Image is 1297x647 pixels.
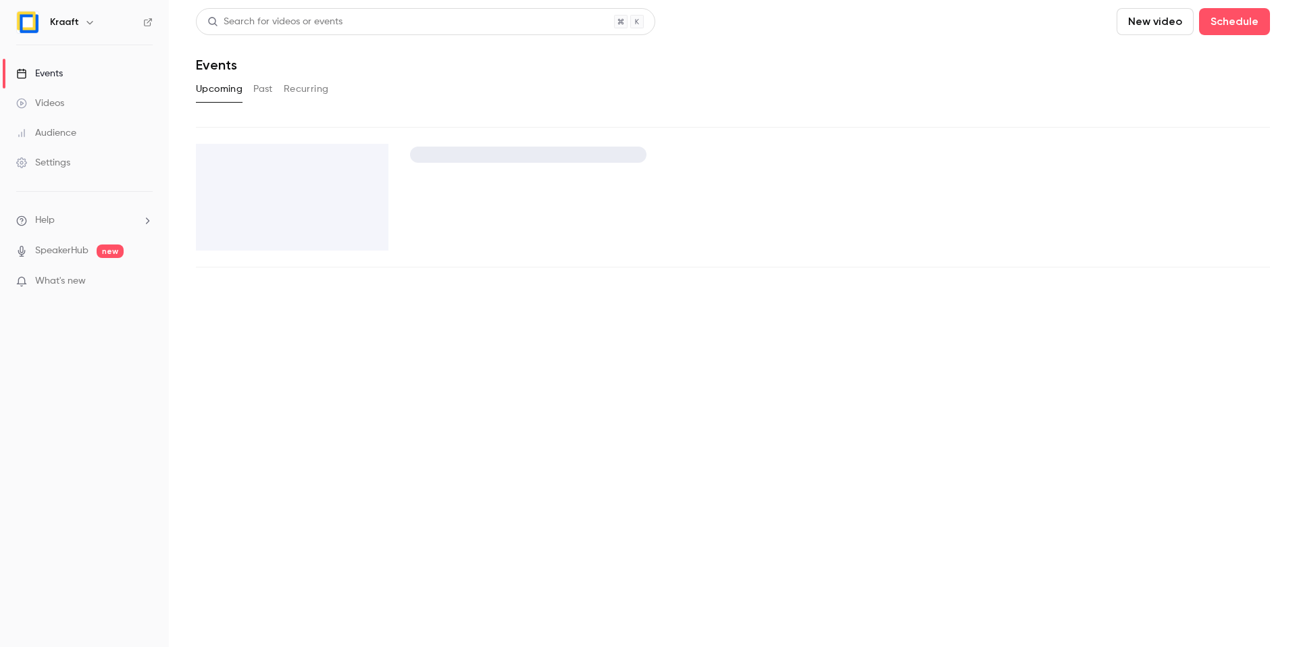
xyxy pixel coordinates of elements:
span: new [97,244,124,258]
button: Schedule [1199,8,1270,35]
div: Settings [16,156,70,170]
span: What's new [35,274,86,288]
div: Videos [16,97,64,110]
span: Help [35,213,55,228]
div: Search for videos or events [207,15,342,29]
img: Kraaft [17,11,39,33]
div: Events [16,67,63,80]
button: New video [1117,8,1194,35]
button: Past [253,78,273,100]
h6: Kraaft [50,16,79,29]
li: help-dropdown-opener [16,213,153,228]
h1: Events [196,57,237,73]
button: Recurring [284,78,329,100]
button: Upcoming [196,78,243,100]
div: Audience [16,126,76,140]
a: SpeakerHub [35,244,88,258]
